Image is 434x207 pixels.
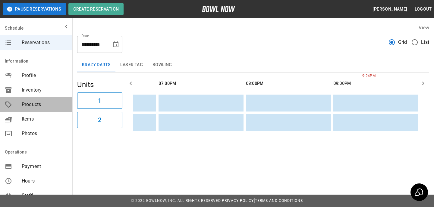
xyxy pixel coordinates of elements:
[22,130,68,137] span: Photos
[255,199,303,203] a: Terms and Conditions
[22,86,68,94] span: Inventory
[246,75,331,92] th: 08:00PM
[3,3,66,15] button: Pause Reservations
[22,192,68,199] span: Staff
[202,6,235,12] img: logo
[421,39,429,46] span: List
[22,163,68,170] span: Payment
[419,25,429,31] label: View
[77,112,122,128] button: 2
[22,101,68,108] span: Products
[68,3,124,15] button: Create Reservation
[77,58,115,72] button: Krazy Darts
[22,39,68,46] span: Reservations
[148,58,177,72] button: Bowling
[77,80,122,89] h5: Units
[398,39,407,46] span: Grid
[361,73,362,79] span: 9:24PM
[370,4,410,15] button: [PERSON_NAME]
[98,96,101,105] h6: 1
[77,58,429,72] div: inventory tabs
[222,199,254,203] a: Privacy Policy
[412,4,434,15] button: Logout
[115,58,148,72] button: Laser Tag
[77,92,122,109] button: 1
[22,177,68,185] span: Hours
[333,75,418,92] th: 09:00PM
[131,199,222,203] span: © 2022 BowlNow, Inc. All Rights Reserved.
[22,72,68,79] span: Profile
[159,75,244,92] th: 07:00PM
[98,115,101,125] h6: 2
[22,115,68,123] span: Items
[110,38,122,50] button: Choose date, selected date is Sep 25, 2025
